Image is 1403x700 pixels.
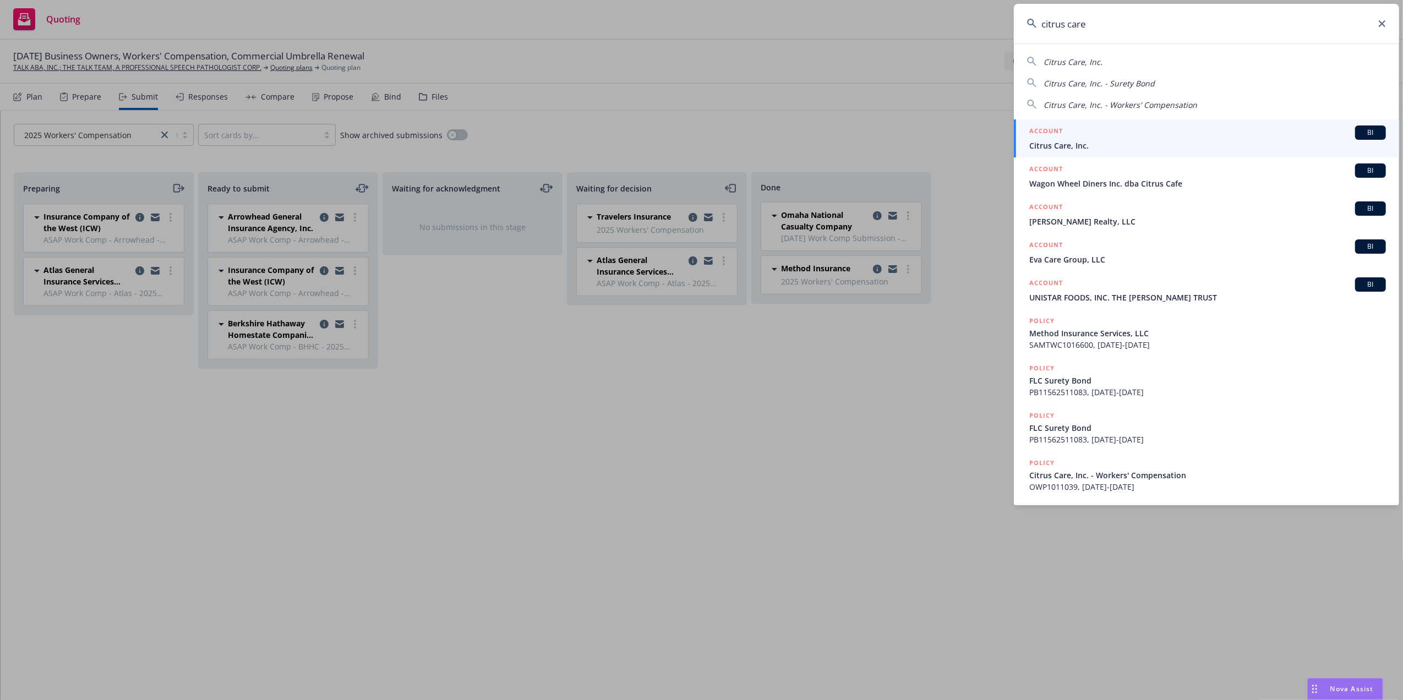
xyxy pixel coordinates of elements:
[1360,280,1382,289] span: BI
[1029,254,1386,265] span: Eva Care Group, LLC
[1307,678,1383,700] button: Nova Assist
[1014,195,1399,233] a: ACCOUNTBI[PERSON_NAME] Realty, LLC
[1014,404,1399,451] a: POLICYFLC Surety BondPB11562511083, [DATE]-[DATE]
[1044,57,1102,67] span: Citrus Care, Inc.
[1014,357,1399,404] a: POLICYFLC Surety BondPB11562511083, [DATE]-[DATE]
[1029,201,1063,215] h5: ACCOUNT
[1330,684,1374,693] span: Nova Assist
[1360,128,1382,138] span: BI
[1029,315,1055,326] h5: POLICY
[1308,679,1322,699] div: Drag to move
[1029,457,1055,468] h5: POLICY
[1029,410,1055,421] h5: POLICY
[1044,78,1155,89] span: Citrus Care, Inc. - Surety Bond
[1029,481,1386,493] span: OWP1011039, [DATE]-[DATE]
[1029,363,1055,374] h5: POLICY
[1014,233,1399,271] a: ACCOUNTBIEva Care Group, LLC
[1029,434,1386,445] span: PB11562511083, [DATE]-[DATE]
[1044,100,1197,110] span: Citrus Care, Inc. - Workers' Compensation
[1029,239,1063,253] h5: ACCOUNT
[1029,216,1386,227] span: [PERSON_NAME] Realty, LLC
[1029,339,1386,351] span: SAMTWC1016600, [DATE]-[DATE]
[1029,469,1386,481] span: Citrus Care, Inc. - Workers' Compensation
[1029,375,1386,386] span: FLC Surety Bond
[1029,163,1063,177] h5: ACCOUNT
[1014,271,1399,309] a: ACCOUNTBIUNISTAR FOODS, INC. THE [PERSON_NAME] TRUST
[1029,422,1386,434] span: FLC Surety Bond
[1360,242,1382,251] span: BI
[1029,277,1063,291] h5: ACCOUNT
[1014,451,1399,499] a: POLICYCitrus Care, Inc. - Workers' CompensationOWP1011039, [DATE]-[DATE]
[1014,4,1399,43] input: Search...
[1029,140,1386,151] span: Citrus Care, Inc.
[1029,125,1063,139] h5: ACCOUNT
[1029,327,1386,339] span: Method Insurance Services, LLC
[1360,204,1382,214] span: BI
[1014,309,1399,357] a: POLICYMethod Insurance Services, LLCSAMTWC1016600, [DATE]-[DATE]
[1014,119,1399,157] a: ACCOUNTBICitrus Care, Inc.
[1360,166,1382,176] span: BI
[1029,386,1386,398] span: PB11562511083, [DATE]-[DATE]
[1029,178,1386,189] span: Wagon Wheel Diners Inc. dba Citrus Cafe
[1029,292,1386,303] span: UNISTAR FOODS, INC. THE [PERSON_NAME] TRUST
[1014,157,1399,195] a: ACCOUNTBIWagon Wheel Diners Inc. dba Citrus Cafe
